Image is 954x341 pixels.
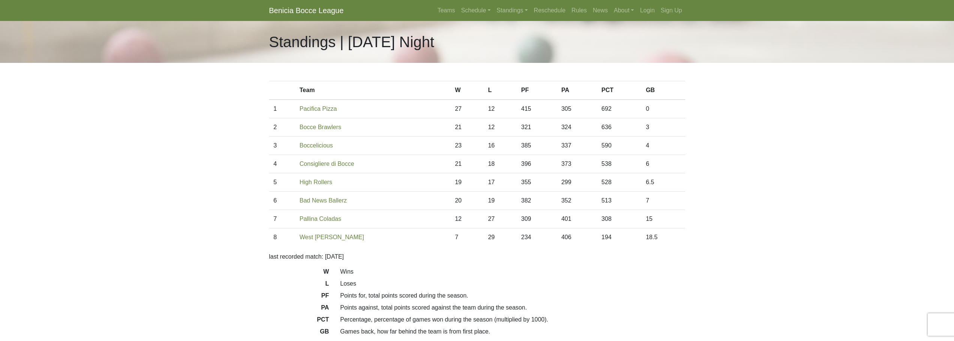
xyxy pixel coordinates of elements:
td: 1 [269,100,295,118]
td: 8 [269,228,295,247]
a: Pacifica Pizza [300,106,337,112]
a: Consigliere di Bocce [300,161,354,167]
td: 12 [484,100,517,118]
td: 15 [641,210,685,228]
a: Reschedule [531,3,569,18]
dd: Loses [335,279,691,288]
th: W [451,81,484,100]
td: 309 [517,210,557,228]
td: 12 [484,118,517,137]
a: Benicia Bocce League [269,3,344,18]
a: Rules [569,3,590,18]
td: 6 [269,192,295,210]
td: 7 [641,192,685,210]
td: 352 [557,192,597,210]
td: 337 [557,137,597,155]
dt: GB [264,327,335,339]
td: 5 [269,173,295,192]
td: 538 [597,155,641,173]
p: last recorded match: [DATE] [269,252,685,261]
a: Pallina Coladas [300,216,341,222]
td: 382 [517,192,557,210]
a: West [PERSON_NAME] [300,234,364,240]
td: 27 [451,100,484,118]
td: 528 [597,173,641,192]
a: News [590,3,611,18]
a: Boccelicious [300,142,333,149]
a: About [611,3,637,18]
td: 194 [597,228,641,247]
h1: Standings | [DATE] Night [269,33,434,51]
a: Teams [434,3,458,18]
th: PA [557,81,597,100]
td: 590 [597,137,641,155]
a: Bad News Ballerz [300,197,347,204]
td: 3 [641,118,685,137]
td: 7 [269,210,295,228]
td: 415 [517,100,557,118]
td: 4 [641,137,685,155]
td: 513 [597,192,641,210]
td: 299 [557,173,597,192]
dt: L [264,279,335,291]
td: 6 [641,155,685,173]
td: 29 [484,228,517,247]
dd: Points for, total points scored during the season. [335,291,691,300]
td: 396 [517,155,557,173]
td: 321 [517,118,557,137]
td: 16 [484,137,517,155]
td: 355 [517,173,557,192]
dt: PF [264,291,335,303]
td: 3 [269,137,295,155]
td: 4 [269,155,295,173]
dt: PA [264,303,335,315]
td: 6.5 [641,173,685,192]
td: 692 [597,100,641,118]
td: 2 [269,118,295,137]
td: 7 [451,228,484,247]
dd: Points against, total points scored against the team during the season. [335,303,691,312]
a: Schedule [458,3,494,18]
td: 401 [557,210,597,228]
td: 18.5 [641,228,685,247]
td: 324 [557,118,597,137]
td: 406 [557,228,597,247]
a: Standings [494,3,531,18]
td: 12 [451,210,484,228]
th: PCT [597,81,641,100]
td: 23 [451,137,484,155]
dd: Wins [335,267,691,276]
td: 18 [484,155,517,173]
td: 19 [484,192,517,210]
dd: Games back, how far behind the team is from first place. [335,327,691,336]
td: 308 [597,210,641,228]
td: 20 [451,192,484,210]
td: 27 [484,210,517,228]
a: Login [637,3,657,18]
td: 0 [641,100,685,118]
dt: W [264,267,335,279]
th: GB [641,81,685,100]
td: 636 [597,118,641,137]
a: High Rollers [300,179,332,185]
td: 17 [484,173,517,192]
th: Team [295,81,451,100]
th: L [484,81,517,100]
td: 385 [517,137,557,155]
td: 19 [451,173,484,192]
td: 305 [557,100,597,118]
dd: Percentage, percentage of games won during the season (multiplied by 1000). [335,315,691,324]
td: 234 [517,228,557,247]
th: PF [517,81,557,100]
td: 373 [557,155,597,173]
td: 21 [451,118,484,137]
a: Bocce Brawlers [300,124,341,130]
a: Sign Up [658,3,685,18]
td: 21 [451,155,484,173]
dt: PCT [264,315,335,327]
